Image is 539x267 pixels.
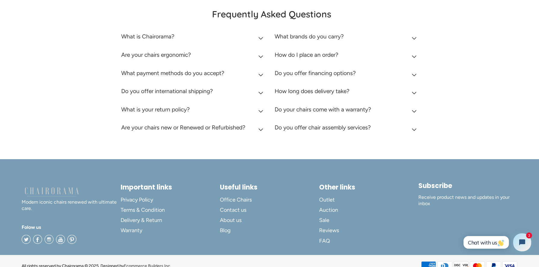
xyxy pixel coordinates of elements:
[220,183,319,191] h2: Useful links
[275,70,356,77] h2: Do you offer financing options?
[121,106,190,113] h2: What is your return policy?
[275,51,338,58] h2: How do I place an order?
[275,33,344,40] h2: What brands do you carry?
[121,215,220,225] a: Delivery & Return
[121,195,220,205] a: Privacy Policy
[275,65,419,84] summary: Do you offer financing options?
[121,8,422,20] h2: Frequently Asked Questions
[220,195,319,205] a: Office Chairs
[319,196,335,203] span: Outlet
[319,227,339,234] span: Reviews
[121,217,162,224] span: Delivery & Return
[275,120,419,138] summary: Do you offer chair assembly services?
[457,228,536,256] iframe: Tidio Chat
[275,102,419,120] summary: Do your chairs come with a warranty?
[121,124,245,131] h2: Are your chairs new or Renewed or Refurbished?
[220,207,246,214] span: Contact us
[220,196,252,203] span: Office Chairs
[121,226,220,236] a: Warranty
[220,205,319,215] a: Contact us
[319,217,329,224] span: Sale
[319,207,338,214] span: Auction
[22,186,82,197] img: chairorama
[22,224,121,231] h4: Folow us
[275,47,419,65] summary: How do I place an order?
[121,120,266,138] summary: Are your chairs new or Renewed or Refurbished?
[121,47,266,65] summary: Are your chairs ergonomic?
[121,83,266,102] summary: Do you offer international shipping?
[319,205,418,215] a: Auction
[418,182,518,190] h2: Subscribe
[418,194,518,207] p: Receive product news and updates in your inbox
[275,106,371,113] h2: Do your chairs come with a warranty?
[121,88,213,95] h2: Do you offer international shipping?
[121,70,224,77] h2: What payment methods do you accept?
[220,215,319,225] a: About us
[220,226,319,236] a: Blog
[121,65,266,84] summary: What payment methods do you accept?
[319,236,418,246] a: FAQ
[220,227,231,234] span: Blog
[121,227,142,234] span: Warranty
[275,124,371,131] h2: Do you offer chair assembly services?
[121,33,174,40] h2: What is Chairorama?
[121,29,266,47] summary: What is Chairorama?
[121,205,220,215] a: Terms & Condition
[121,207,165,214] span: Terms & Condition
[121,196,153,203] span: Privacy Policy
[275,83,419,102] summary: How long does delivery take?
[275,88,350,95] h2: How long does delivery take?
[22,186,121,212] p: Modern iconic chairs renewed with ultimate care.
[319,195,418,205] a: Outlet
[121,102,266,120] summary: What is your return policy?
[319,238,330,244] span: FAQ
[275,29,419,47] summary: What brands do you carry?
[319,183,418,191] h2: Other links
[121,51,191,58] h2: Are your chairs ergonomic?
[121,183,220,191] h2: Important links
[319,215,418,225] a: Sale
[220,217,242,224] span: About us
[319,226,418,236] a: Reviews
